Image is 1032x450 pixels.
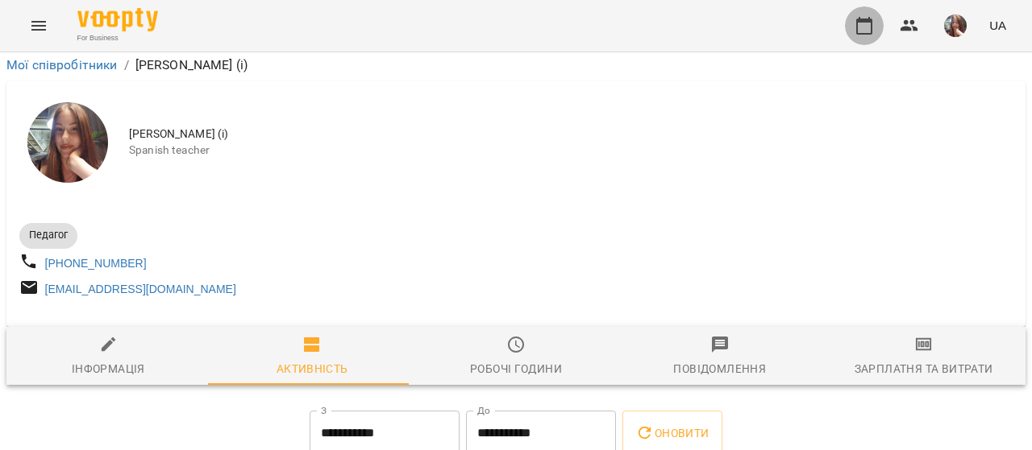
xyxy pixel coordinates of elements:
[277,359,348,378] div: Активність
[135,56,248,75] p: [PERSON_NAME] (і)
[470,359,562,378] div: Робочі години
[6,56,1026,75] nav: breadcrumb
[983,10,1013,40] button: UA
[19,228,77,242] span: Педагог
[855,359,993,378] div: Зарплатня та Витрати
[27,102,108,183] img: Михайлик Альона Михайлівна (і)
[45,257,147,270] a: [PHONE_NUMBER]
[124,56,129,75] li: /
[77,33,158,43] span: For Business
[72,359,145,378] div: Інформація
[45,283,236,295] a: [EMAIL_ADDRESS][DOMAIN_NAME]
[989,17,1006,34] span: UA
[673,359,766,378] div: Повідомлення
[129,142,1013,159] span: Spanish teacher
[635,423,709,443] span: Оновити
[6,57,118,72] a: Мої співробітники
[77,8,158,31] img: Voopty Logo
[19,6,58,45] button: Menu
[129,126,1013,142] span: [PERSON_NAME] (і)
[944,14,967,37] img: 0ee1f4be303f1316836009b6ba17c5c5.jpeg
